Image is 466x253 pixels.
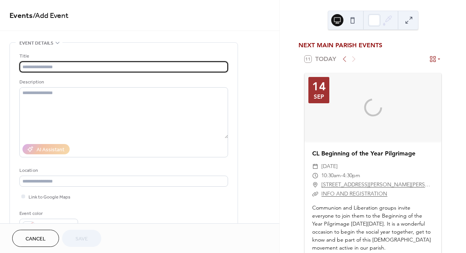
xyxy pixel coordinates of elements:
[321,190,387,197] a: INFO AND REGISTRATION
[312,81,326,92] div: 14
[298,41,447,50] div: NEXT MAIN PARISH EVENTS
[19,210,77,218] div: Event color
[19,39,53,47] span: Event details
[312,180,318,189] div: ​
[19,78,227,86] div: Description
[26,235,46,243] span: Cancel
[12,230,59,247] button: Cancel
[19,167,227,175] div: Location
[29,193,70,201] span: Link to Google Maps
[321,180,434,189] a: [STREET_ADDRESS][PERSON_NAME][PERSON_NAME]
[321,162,338,171] span: [DATE]
[10,8,33,23] a: Events
[314,94,324,99] div: Sep
[321,171,341,180] span: 10:30am
[19,52,227,60] div: Title
[343,171,360,180] span: 4:30pm
[341,171,343,180] span: -
[312,189,318,199] div: ​
[312,150,415,157] a: CL Beginning of the Year Pilgrimage
[312,162,318,171] div: ​
[33,8,69,23] span: / Add Event
[312,171,318,180] div: ​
